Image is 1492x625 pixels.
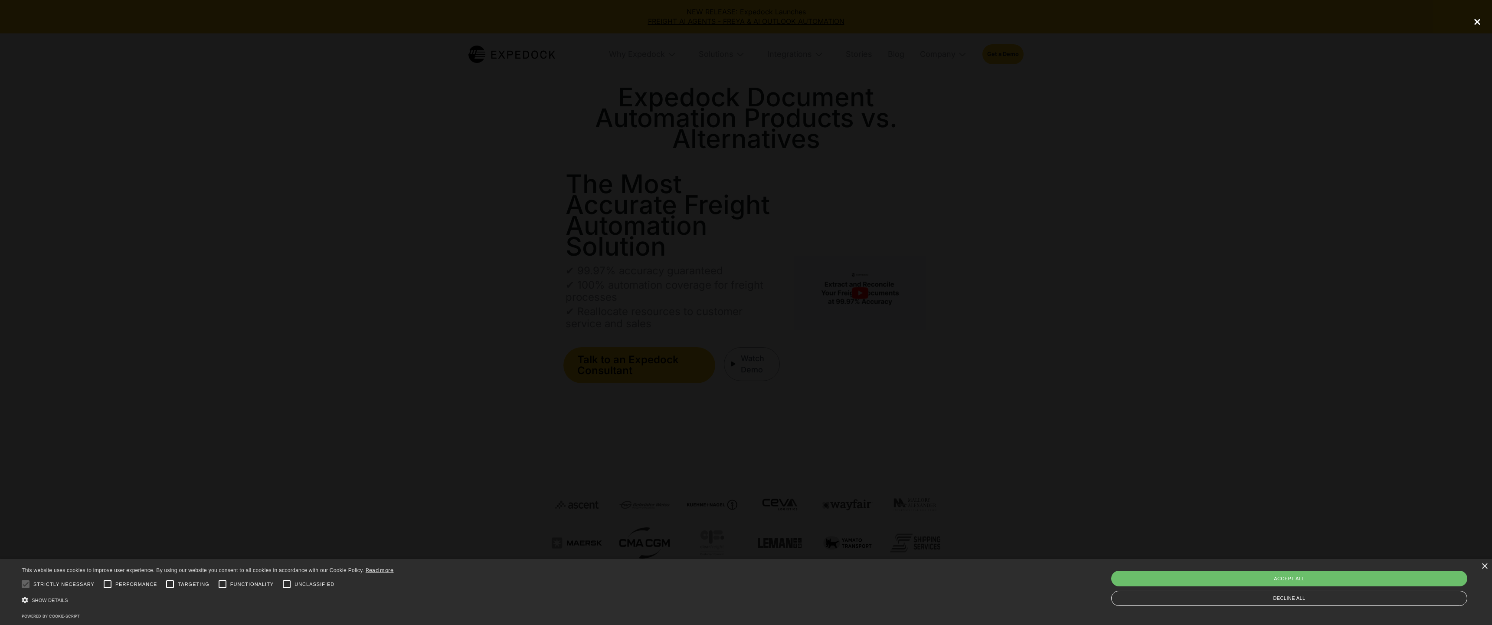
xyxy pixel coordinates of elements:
span: Targeting [178,581,209,588]
div: Accept all [1111,571,1467,586]
span: Show details [32,598,68,603]
span: Strictly necessary [33,581,95,588]
div: Decline all [1111,591,1467,606]
iframe: Chat Widget [1343,531,1492,625]
div: close lightbox [1463,13,1492,32]
span: Unclassified [294,581,334,588]
a: Read more [366,567,394,573]
iframe: YouTube embed [542,194,950,431]
span: Performance [115,581,157,588]
span: This website uses cookies to improve user experience. By using our website you consent to all coo... [22,567,364,573]
span: Functionality [230,581,274,588]
a: Powered by cookie-script [22,614,80,618]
